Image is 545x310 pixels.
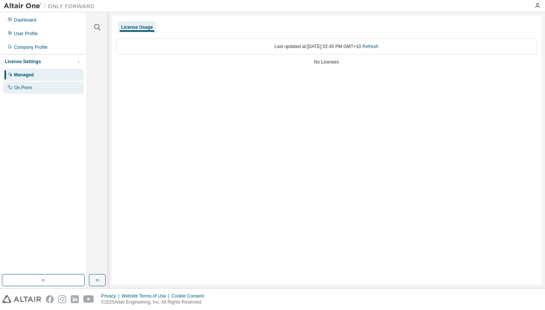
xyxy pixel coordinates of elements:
img: youtube.svg [83,295,94,303]
img: Altair One [4,2,98,10]
div: Last updated at: [DATE] 02:40 PM GMT+10 [116,39,537,54]
div: No Licenses [116,59,537,65]
img: altair_logo.svg [2,295,41,303]
img: facebook.svg [46,295,54,303]
img: instagram.svg [58,295,66,303]
div: License Settings [5,59,41,65]
div: User Profile [14,31,38,37]
div: Cookie Consent [171,293,208,299]
div: On Prem [14,85,32,91]
div: Dashboard [14,17,36,23]
div: Managed [14,72,34,78]
div: Website Terms of Use [121,293,171,299]
img: linkedin.svg [71,295,79,303]
div: License Usage [121,24,153,30]
div: Company Profile [14,44,48,50]
div: Privacy [101,293,121,299]
p: © 2025 Altair Engineering, Inc. All Rights Reserved. [101,299,209,305]
a: Refresh [363,44,378,49]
